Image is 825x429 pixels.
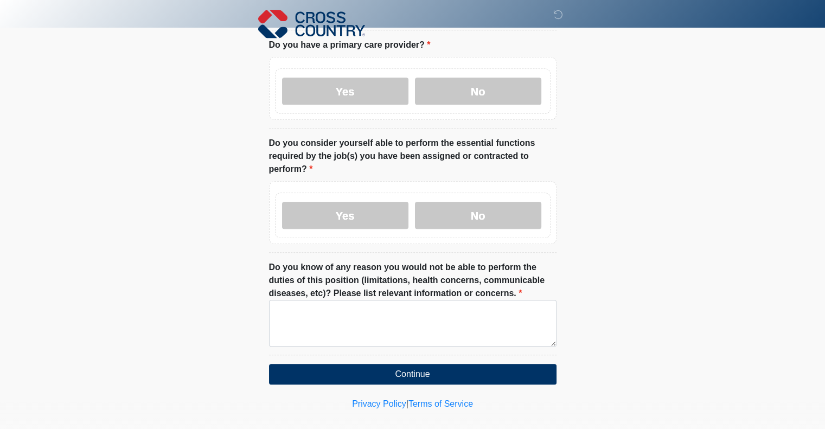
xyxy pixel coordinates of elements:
[415,202,541,229] label: No
[352,399,406,408] a: Privacy Policy
[269,261,557,300] label: Do you know of any reason you would not be able to perform the duties of this position (limitatio...
[282,202,408,229] label: Yes
[269,364,557,385] button: Continue
[258,8,366,40] img: Cross Country Logo
[282,78,408,105] label: Yes
[415,78,541,105] label: No
[408,399,473,408] a: Terms of Service
[269,137,557,176] label: Do you consider yourself able to perform the essential functions required by the job(s) you have ...
[406,399,408,408] a: |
